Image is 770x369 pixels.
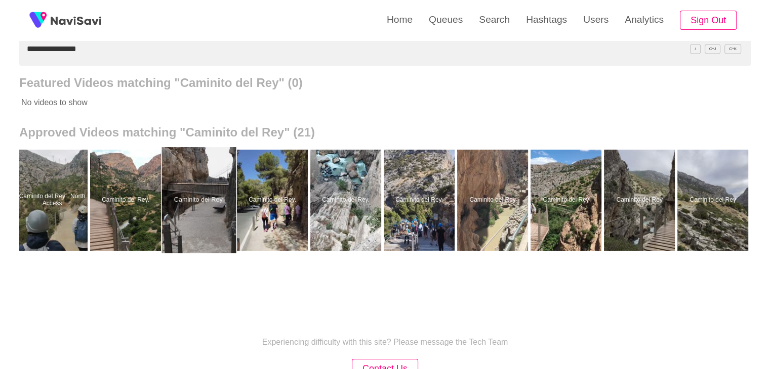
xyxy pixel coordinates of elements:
[237,150,310,251] a: Caminito del Rey.Caminito del Rey.
[604,150,677,251] a: Caminito del ReyCaminito del Rey
[19,90,677,115] p: No videos to show
[262,338,508,347] p: Experiencing difficulty with this site? Please message the Tech Team
[677,150,751,251] a: Caminito del ReyCaminito del Rey
[384,150,457,251] a: Caminito del Rey.Caminito del Rey.
[19,76,751,90] h2: Featured Videos matching "Caminito del Rey" (0)
[680,11,737,30] button: Sign Out
[90,150,164,251] a: Caminito del Rey.Caminito del Rey.
[164,150,237,251] a: Caminito del Rey.Caminito del Rey.
[17,150,90,251] a: Caminito del Rey . North AccessCaminito del Rey . North Access
[310,150,384,251] a: Caminito del Rey.Caminito del Rey.
[457,150,531,251] a: Caminito del ReyCaminito del Rey
[19,125,751,140] h2: Approved Videos matching "Caminito del Rey" (21)
[25,8,51,33] img: fireSpot
[690,44,700,54] span: /
[531,150,604,251] a: Caminito del ReyCaminito del Rey
[51,15,101,25] img: fireSpot
[724,44,741,54] span: C^K
[705,44,721,54] span: C^J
